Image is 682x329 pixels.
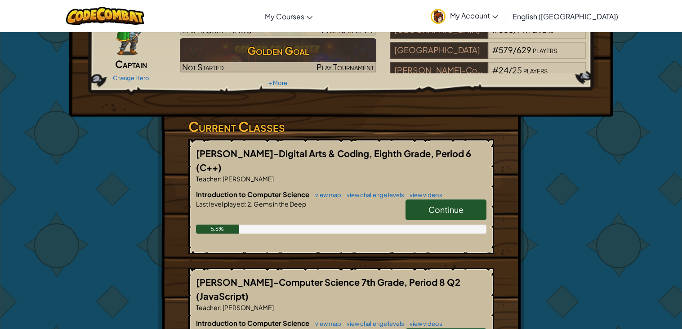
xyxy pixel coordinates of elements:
span: 629 [517,45,531,55]
span: Last level played [196,200,245,208]
a: view map [311,191,341,198]
span: Gems in the Deep [253,200,306,208]
a: + More [268,79,287,86]
div: [GEOGRAPHIC_DATA] [390,42,488,59]
span: 25 [512,65,522,75]
a: view videos [405,320,442,327]
a: [GEOGRAPHIC_DATA]#658/711players [390,30,586,41]
div: [PERSON_NAME]-Computer Science 7th Grade, Period 8 Q2 [390,62,488,79]
span: 24 [499,65,508,75]
span: My Courses [265,12,304,21]
a: English ([GEOGRAPHIC_DATA]) [508,4,623,28]
img: CodeCombat logo [66,7,145,25]
span: / [513,45,517,55]
a: Golden GoalNot StartedPlay Tournament [180,38,376,72]
span: Teacher [196,303,220,311]
a: view challenge levels [342,320,404,327]
a: view map [311,320,341,327]
h3: Golden Goal [180,41,376,61]
span: Teacher [196,175,220,183]
span: Not Started [182,62,224,72]
a: [GEOGRAPHIC_DATA]#579/629players [390,50,586,61]
a: My Courses [260,4,317,28]
span: # [492,45,499,55]
img: avatar [431,9,446,24]
span: Introduction to Computer Science [196,190,311,198]
span: Play Tournament [316,62,374,72]
a: view challenge levels [342,191,404,198]
span: Continue [428,204,464,215]
span: My Account [450,11,498,20]
span: 2. [246,200,253,208]
a: [PERSON_NAME]-Computer Science 7th Grade, Period 8 Q2#24/25players [390,71,586,81]
span: English ([GEOGRAPHIC_DATA]) [513,12,618,21]
span: / [508,65,512,75]
span: : [220,175,222,183]
span: (JavaScript) [196,290,249,302]
span: : [220,303,222,311]
span: [PERSON_NAME]-Digital Arts & Coding, Eighth Grade, Period 6 [196,148,471,159]
span: [PERSON_NAME] [222,175,274,183]
span: Captain [115,58,147,70]
span: # [492,65,499,75]
span: players [533,45,557,55]
div: 5.6% [196,225,240,234]
a: Change Hero [113,74,149,81]
span: [PERSON_NAME]-Computer Science 7th Grade, Period 8 Q2 [196,276,460,288]
h3: Current Classes [188,117,494,137]
img: Golden Goal [180,38,376,72]
span: Introduction to Computer Science [196,319,311,327]
span: (C++) [196,162,222,173]
a: My Account [426,2,503,30]
span: : [245,200,246,208]
span: [PERSON_NAME] [222,303,274,311]
a: view videos [405,191,442,198]
span: 579 [499,45,513,55]
span: players [523,65,548,75]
